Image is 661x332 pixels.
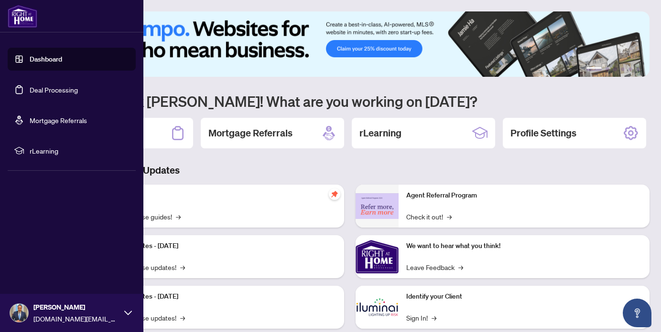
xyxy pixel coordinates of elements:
[50,11,650,77] img: Slide 0
[30,55,62,63] a: Dashboard
[30,145,129,156] span: rLearning
[623,299,651,327] button: Open asap
[33,313,119,324] span: [DOMAIN_NAME][EMAIL_ADDRESS][DOMAIN_NAME]
[30,85,78,94] a: Deal Processing
[176,211,181,222] span: →
[628,67,632,71] button: 5
[30,116,87,124] a: Mortgage Referrals
[356,235,399,278] img: We want to hear what you think!
[432,312,436,323] span: →
[606,67,609,71] button: 2
[180,262,185,272] span: →
[613,67,617,71] button: 3
[406,312,436,323] a: Sign In!→
[406,211,452,222] a: Check it out!→
[359,126,401,140] h2: rLearning
[10,304,28,322] img: Profile Icon
[406,291,642,302] p: Identify your Client
[33,302,119,312] span: [PERSON_NAME]
[636,67,640,71] button: 6
[458,262,463,272] span: →
[100,190,336,201] p: Self-Help
[50,92,650,110] h1: Welcome back [PERSON_NAME]! What are you working on [DATE]?
[356,286,399,329] img: Identify your Client
[356,193,399,219] img: Agent Referral Program
[8,5,37,28] img: logo
[208,126,293,140] h2: Mortgage Referrals
[100,241,336,251] p: Platform Updates - [DATE]
[586,67,602,71] button: 1
[100,291,336,302] p: Platform Updates - [DATE]
[329,188,340,200] span: pushpin
[50,164,650,177] h3: Brokerage & Industry Updates
[621,67,625,71] button: 4
[406,262,463,272] a: Leave Feedback→
[180,312,185,323] span: →
[447,211,452,222] span: →
[406,190,642,201] p: Agent Referral Program
[510,126,576,140] h2: Profile Settings
[406,241,642,251] p: We want to hear what you think!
